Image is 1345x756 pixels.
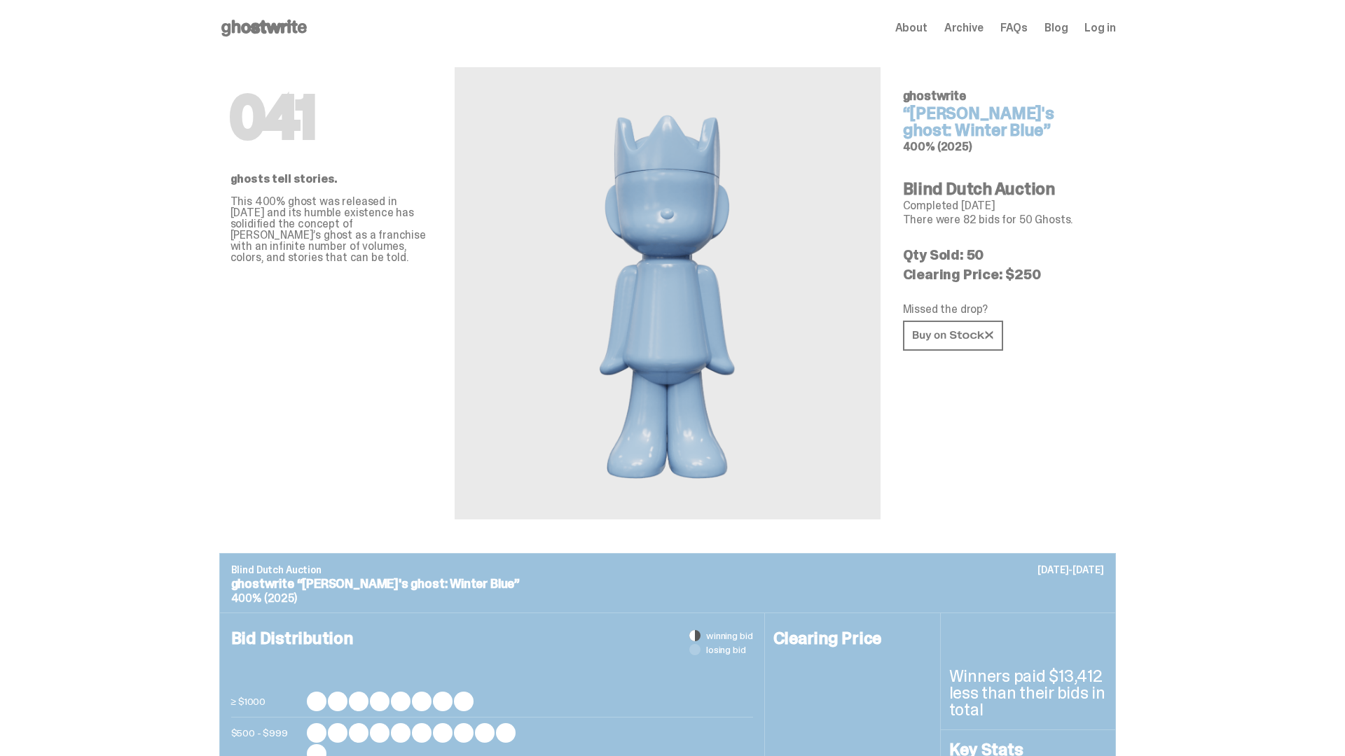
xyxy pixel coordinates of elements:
p: Winners paid $13,412 less than their bids in total [949,668,1107,718]
p: ghosts tell stories. [230,174,432,185]
p: This 400% ghost was released in [DATE] and its humble existence has solidified the concept of [PE... [230,196,432,263]
p: [DATE]-[DATE] [1037,565,1103,575]
h4: Bid Distribution [231,630,753,692]
span: winning bid [706,631,752,640]
p: Qty Sold: 50 [903,248,1105,262]
a: Blog [1044,22,1068,34]
a: FAQs [1000,22,1028,34]
span: losing bid [706,645,746,654]
span: 400% (2025) [231,591,297,605]
span: 400% (2025) [903,139,972,154]
a: Archive [944,22,984,34]
p: Blind Dutch Auction [231,565,1104,575]
h4: Clearing Price [773,630,932,647]
p: ghostwrite “[PERSON_NAME]'s ghost: Winter Blue” [231,577,1104,590]
h1: 041 [230,90,432,146]
p: Clearing Price: $250 [903,267,1105,281]
p: Completed [DATE] [903,200,1105,211]
img: ghostwrite&ldquo;Schrödinger's ghost: Winter Blue&rdquo; [584,101,751,486]
a: Log in [1084,22,1115,34]
p: There were 82 bids for 50 Ghosts. [903,214,1105,225]
h4: Blind Dutch Auction [903,181,1105,197]
p: Missed the drop? [903,304,1105,315]
span: ghostwrite [903,87,966,104]
h4: “[PERSON_NAME]'s ghost: Winter Blue” [903,105,1105,139]
p: ≥ $1000 [231,692,301,711]
a: About [895,22,927,34]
